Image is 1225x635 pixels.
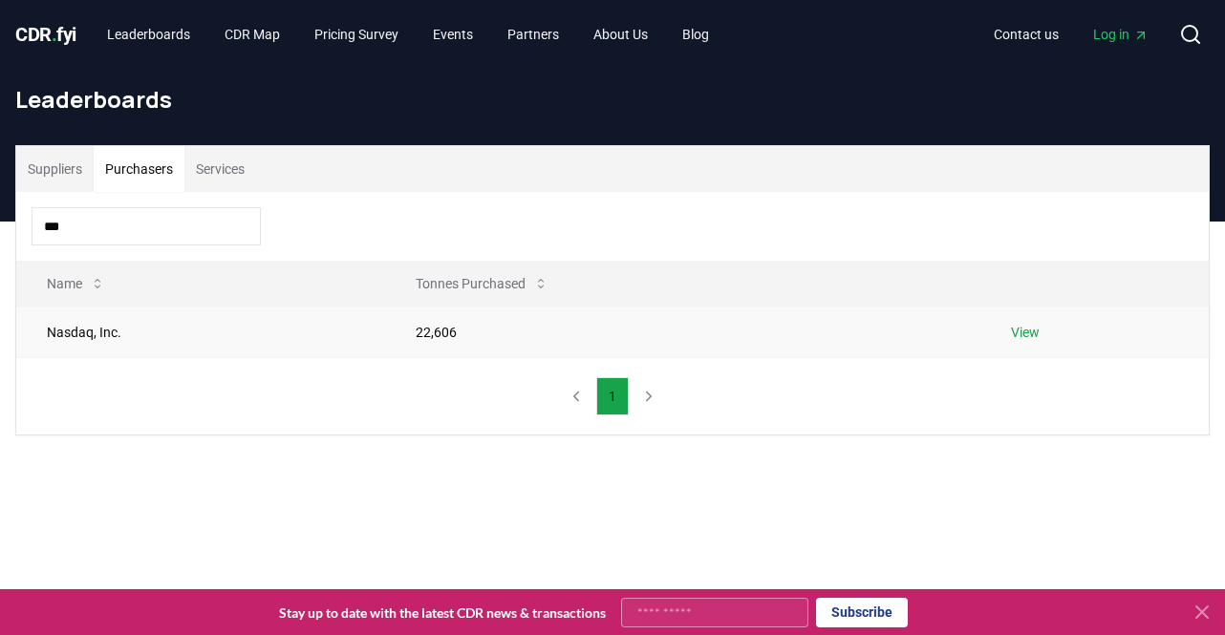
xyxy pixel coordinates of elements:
[299,17,414,52] a: Pricing Survey
[667,17,724,52] a: Blog
[15,23,76,46] span: CDR fyi
[15,84,1210,115] h1: Leaderboards
[184,146,256,192] button: Services
[418,17,488,52] a: Events
[1093,25,1149,44] span: Log in
[32,265,120,303] button: Name
[978,17,1164,52] nav: Main
[92,17,724,52] nav: Main
[16,146,94,192] button: Suppliers
[15,21,76,48] a: CDR.fyi
[1011,323,1040,342] a: View
[400,265,564,303] button: Tonnes Purchased
[385,307,979,357] td: 22,606
[978,17,1074,52] a: Contact us
[578,17,663,52] a: About Us
[492,17,574,52] a: Partners
[16,307,385,357] td: Nasdaq, Inc.
[209,17,295,52] a: CDR Map
[52,23,57,46] span: .
[94,146,184,192] button: Purchasers
[1078,17,1164,52] a: Log in
[596,377,629,415] button: 1
[92,17,205,52] a: Leaderboards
